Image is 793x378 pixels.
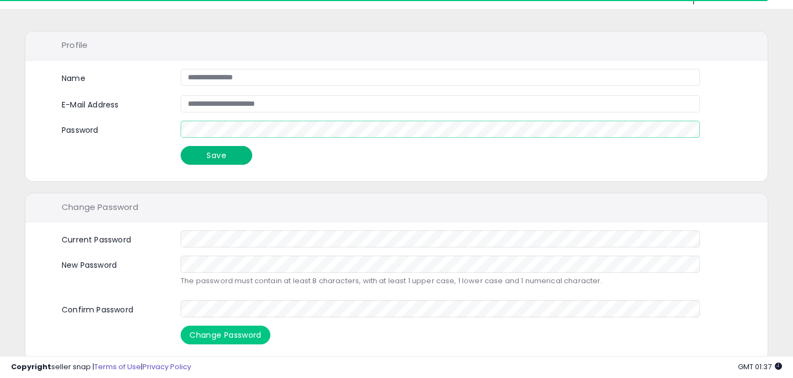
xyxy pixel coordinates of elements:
label: Name [62,73,85,84]
div: Change Password [25,193,768,223]
label: Confirm Password [53,300,172,316]
label: Password [53,121,172,136]
strong: Copyright [11,361,51,372]
button: Save [181,146,252,165]
label: Current Password [53,230,172,246]
span: 2025-08-13 01:37 GMT [738,361,782,372]
a: Terms of Use [94,361,141,372]
button: Change Password [181,326,270,344]
div: Profile [25,31,768,61]
label: New Password [53,256,172,271]
label: E-Mail Address [53,95,172,111]
a: Privacy Policy [143,361,191,372]
div: seller snap | | [11,362,191,372]
p: The password must contain at least 8 characters, with at least 1 upper case, 1 lower case and 1 n... [181,276,700,287]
